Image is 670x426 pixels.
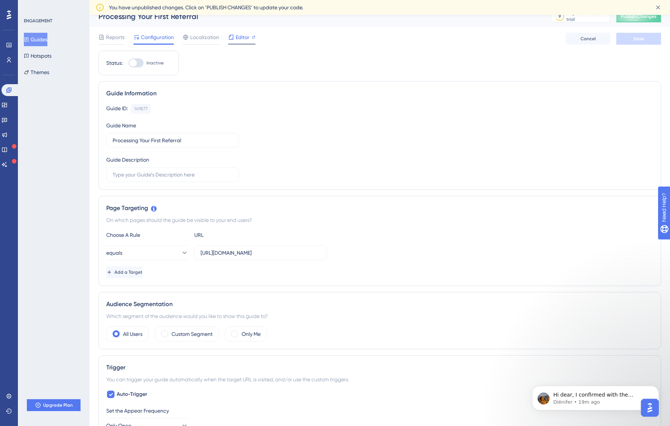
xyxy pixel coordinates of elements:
button: Publish Changes [616,10,661,22]
p: Hi [PERSON_NAME]! 👋 🌊 [15,53,134,78]
div: days left in free trial [566,10,608,22]
iframe: UserGuiding AI Assistant Launcher [639,397,661,419]
label: Only Me [242,330,261,338]
div: 9 [559,13,561,19]
span: Configuration [141,33,174,42]
img: Profile image for Diênifer [15,118,30,133]
button: Upgrade Plan [27,399,81,411]
button: Save [616,33,661,45]
img: Profile image for Simay [80,12,95,27]
span: Upgrade Plan [43,402,73,408]
span: Add a Target [114,269,142,275]
span: You have unpublished changes. Click on ‘PUBLISH CHANGES’ to update your code. [109,3,303,12]
button: Messages [75,232,149,262]
span: Save [633,36,644,42]
span: Need Help? [18,2,47,11]
p: How can we help? [15,78,134,91]
span: equals [106,248,122,257]
input: Type your Guide’s Description here [113,171,233,179]
div: Close [128,12,142,25]
div: Guide Information [106,89,653,98]
span: Reports [106,33,125,42]
img: Profile image for Diênifer [108,12,123,27]
span: Editor [236,33,249,42]
div: Send us a message [7,143,142,163]
span: Auto-Trigger [117,390,147,399]
div: URL [194,231,276,239]
img: Profile image for Begum [94,12,109,27]
div: Which segment of the audience would you like to show this guide to? [106,312,653,321]
div: Diênifer [33,125,54,133]
div: Trigger [106,363,653,372]
div: Processing Your First Referral [98,11,532,22]
h2: Book a demo with a sales representative [15,174,134,189]
div: Set the Appear Frequency [106,406,653,415]
div: • 19m ago [55,125,81,133]
div: 149877 [134,106,148,112]
span: Messages [99,251,125,256]
button: Guides [24,33,47,46]
button: Hotspots [24,49,51,63]
div: Profile image for DiêniferHi dear, I confirmed with the responsible team that yearly plans alread... [8,111,141,139]
label: All Users [123,330,142,338]
div: You can trigger your guide automatically when the target URL is visited, and/or use the custom tr... [106,375,653,384]
div: Page Targeting [106,204,653,213]
div: Send us a message [15,149,125,157]
button: equals [106,245,188,260]
div: Choose A Rule [106,231,188,239]
input: Type your Guide’s Name here [113,136,233,144]
div: On which pages should the guide be visible to your end users? [106,216,653,225]
button: Cancel [566,33,610,45]
iframe: Intercom notifications message [521,370,670,422]
img: logo [15,15,65,25]
span: Cancel [581,36,596,42]
button: Themes [24,66,49,79]
span: Localization [190,33,219,42]
label: Custom Segment [172,330,213,338]
span: Meet with our onboarding experts. Let's fuel your product growth together! [15,222,131,236]
span: Inactive [147,60,164,66]
div: Guide Description [106,155,149,164]
div: Recent messageProfile image for DiêniferHi dear, I confirmed with the responsible team that yearl... [7,100,142,139]
div: ENGAGEMENT [24,18,52,24]
div: Audience Segmentation [106,300,653,309]
div: Status: [106,58,123,67]
button: Add a Target [106,266,142,278]
input: yourwebsite.com/path [201,249,321,257]
div: Recent message [15,106,134,114]
span: Home [29,251,45,256]
div: Guide ID: [106,104,128,114]
span: Publish Changes [621,13,657,19]
div: Schedule a demo session with us! [15,213,134,221]
div: Guide Name [106,121,136,130]
div: Schedule a demo session with us!Meet with our onboarding experts. Let's fuel your product growth ... [8,207,141,243]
